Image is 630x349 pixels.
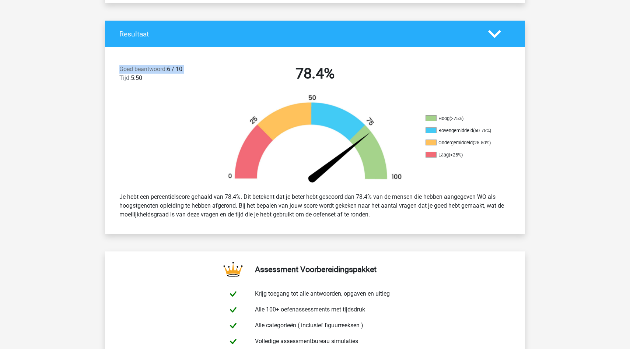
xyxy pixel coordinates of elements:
[473,140,491,145] div: (25-50%)
[449,116,463,121] div: (>75%)
[114,190,516,222] div: Je hebt een percentielscore gehaald van 78.4%. Dit betekent dat je beter hebt gescoord dan 78.4% ...
[426,152,499,158] li: Laag
[220,65,410,82] h2: 78.4%
[449,152,463,158] div: (<25%)
[119,74,131,81] span: Tijd:
[426,115,499,122] li: Hoog
[119,66,167,73] span: Goed beantwoord:
[426,140,499,146] li: Ondergemiddeld
[216,94,414,187] img: 78.1f539fb9fc92.png
[114,65,214,85] div: 6 / 10 5:50
[119,30,477,38] h4: Resultaat
[426,127,499,134] li: Bovengemiddeld
[473,128,491,133] div: (50-75%)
